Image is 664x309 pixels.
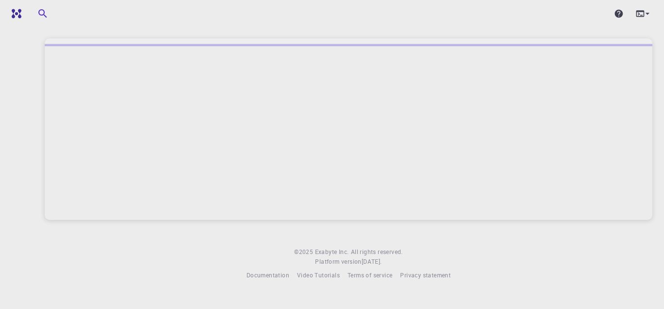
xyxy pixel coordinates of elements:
a: Video Tutorials [297,271,340,280]
a: [DATE]. [362,257,382,267]
span: Documentation [246,271,289,279]
span: Video Tutorials [297,271,340,279]
span: [DATE] . [362,257,382,265]
img: logo [8,9,21,18]
span: Privacy statement [400,271,451,279]
span: Exabyte Inc. [315,248,349,255]
a: Exabyte Inc. [315,247,349,257]
a: Documentation [246,271,289,280]
span: Platform version [315,257,361,267]
span: © 2025 [294,247,315,257]
a: Terms of service [348,271,392,280]
span: All rights reserved. [351,247,403,257]
span: Terms of service [348,271,392,279]
a: Privacy statement [400,271,451,280]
